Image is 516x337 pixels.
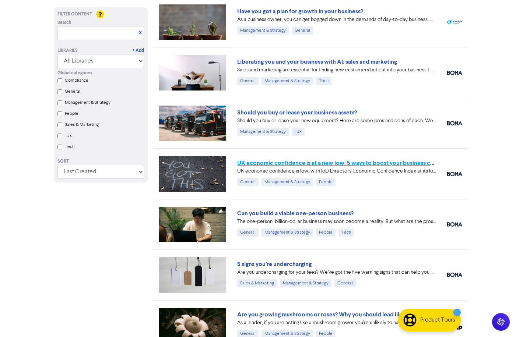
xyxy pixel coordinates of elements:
[65,88,80,95] label: General
[237,26,289,35] div: Management & Strategy
[237,269,436,276] div: Are you undercharging for your fees? We’ve got the five warning signs that can help you diagnose ...
[65,77,88,84] label: Compliance
[237,66,436,74] div: Sales and marketing are essential for finding new customers but eat into your business time. We e...
[447,172,462,176] img: boma
[261,178,313,186] div: Management & Strategy
[237,128,289,136] div: Management & Strategy
[65,99,110,106] label: Management & Strategy
[261,77,313,85] div: Management & Strategy
[447,273,462,277] img: boma_accounting
[57,158,144,165] div: Sort
[237,260,312,268] a: 5 signs you’re undercharging
[237,218,436,226] div: The one-person, billion-dollar business may soon become a reality. But what are the pros and cons...
[280,279,331,287] div: Management & Strategy
[237,311,470,318] a: Are you growing mushrooms or roses? Why you should lead like a gardener, not a grower
[237,178,259,186] div: General
[316,228,336,237] div: People
[57,11,144,18] div: Filter Content
[65,121,99,128] label: Sales & Marketing
[447,20,462,25] img: spotlight
[237,159,458,167] a: UK economic confidence is at a new low: 5 ways to boost your business confidence
[237,319,436,327] div: As a leader, if you are acting like a mushroom grower you’re unlikely to have a clear plan yourse...
[334,279,356,287] div: General
[237,58,397,65] a: Liberating you and your business with AI: sales and marketing
[65,143,74,150] label: Tech
[237,16,436,24] div: As a business owner, you can get bogged down in the demands of day-to-day business. We can help b...
[292,26,313,35] div: General
[316,77,331,85] div: Tech
[139,30,142,36] a: X
[237,210,354,217] a: Can you build a viable one-person business?
[133,47,144,54] a: + Add
[237,117,436,125] div: Should you buy or lease your new equipment? Here are some pros and cons of each. We also can revi...
[65,132,72,139] label: Tax
[447,222,462,227] img: boma
[292,128,305,136] div: Tax
[447,71,462,75] img: boma
[237,279,277,287] div: Sales & Marketing
[237,228,259,237] div: General
[237,77,259,85] div: General
[237,109,357,116] a: Should you buy or lease your business assets?
[237,8,363,15] a: Have you got a plan for growth in your business?
[261,228,313,237] div: Management & Strategy
[316,178,336,186] div: People
[338,228,354,237] div: Tech
[447,121,462,125] img: boma_accounting
[57,19,71,26] span: Search
[57,47,78,54] div: Libraries
[237,167,436,175] div: UK economic confidence is low, with IoD Directors’ Economic Confidence Index at its lowest ever r...
[57,70,144,77] div: Global categories
[65,110,78,117] label: People
[479,302,516,337] iframe: Chat Widget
